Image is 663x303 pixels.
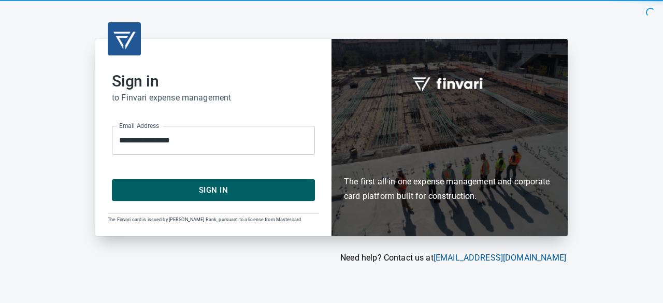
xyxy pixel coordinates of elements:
[112,72,315,91] h2: Sign in
[123,183,304,197] span: Sign In
[108,217,301,222] span: The Finvari card is issued by [PERSON_NAME] Bank, pursuant to a license from Mastercard
[112,179,315,201] button: Sign In
[112,26,137,51] img: transparent_logo.png
[434,253,566,263] a: [EMAIL_ADDRESS][DOMAIN_NAME]
[411,71,488,95] img: fullword_logo_white.png
[344,115,555,204] h6: The first all-in-one expense management and corporate card platform built for construction.
[331,39,568,236] div: Finvari
[95,252,566,264] p: Need help? Contact us at
[112,91,315,105] h6: to Finvari expense management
